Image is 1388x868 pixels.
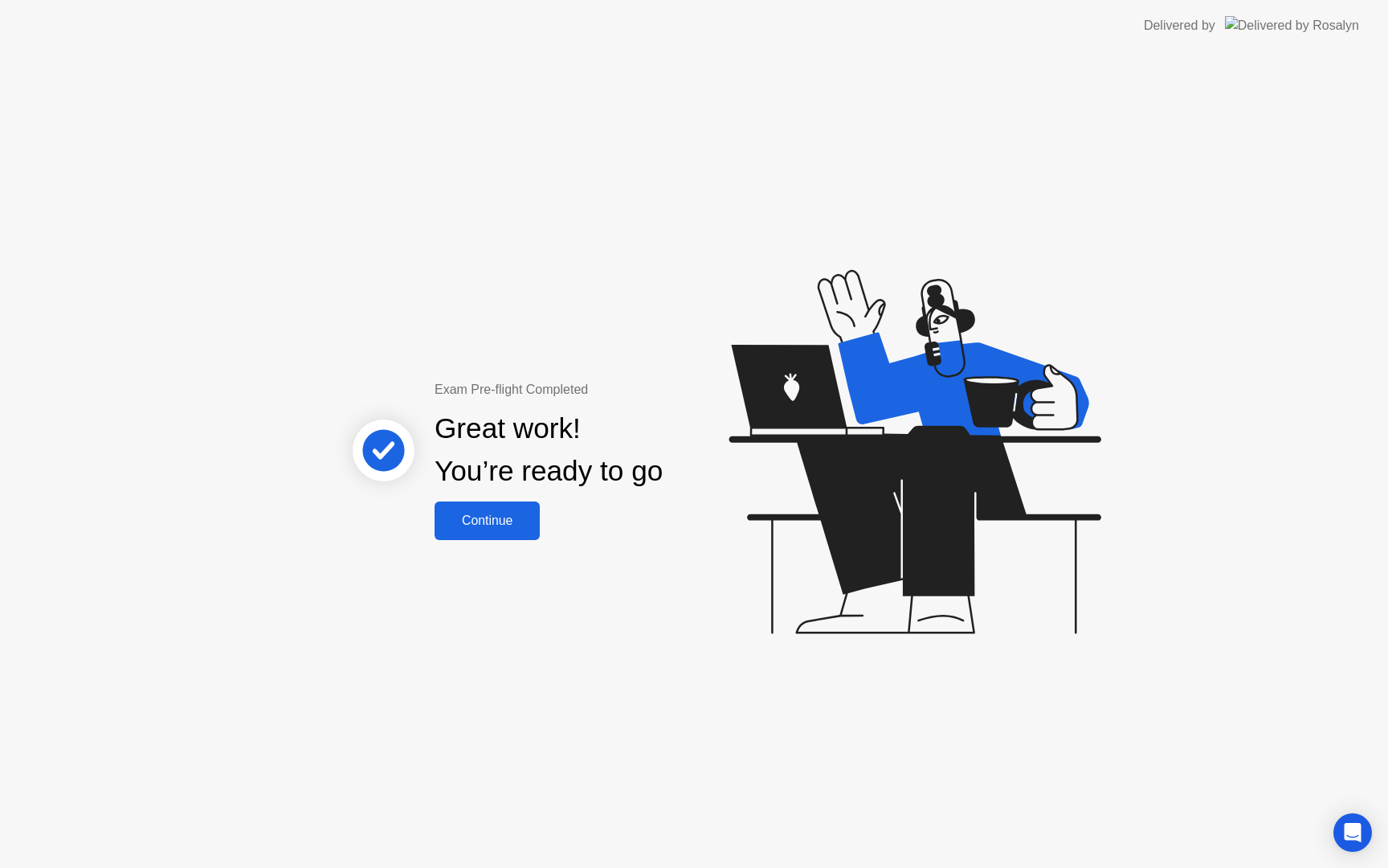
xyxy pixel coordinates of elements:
[439,514,535,528] div: Continue
[1333,813,1372,852] div: Open Intercom Messenger
[1225,16,1359,35] img: Delivered by Rosalyn
[1144,16,1215,35] div: Delivered by
[435,380,766,399] div: Exam Pre-flight Completed
[435,407,663,493] div: Great work! You’re ready to go
[435,502,540,540] button: Continue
